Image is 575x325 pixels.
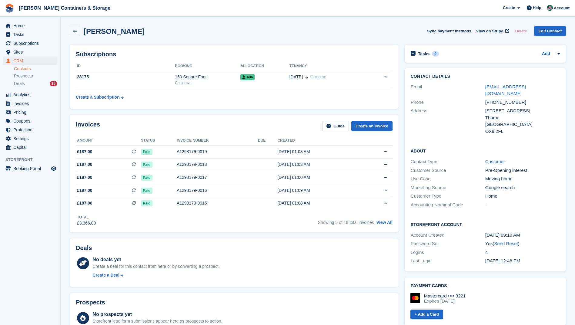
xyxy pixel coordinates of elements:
[3,57,57,65] a: menu
[14,80,57,87] a: Deals 15
[177,149,258,155] div: A1298179-0019
[310,74,326,79] span: Ongoing
[485,114,560,121] div: Thame
[418,51,430,57] h2: Tasks
[411,221,560,227] h2: Storefront Account
[485,128,560,135] div: OX9 2FL
[485,167,560,174] div: Pre-Opening interest
[16,3,113,13] a: [PERSON_NAME] Containers & Storage
[533,5,541,11] span: Help
[277,136,360,146] th: Created
[76,121,100,131] h2: Invoices
[50,165,57,172] a: Preview store
[3,21,57,30] a: menu
[175,80,240,86] div: Chalgrove
[77,215,96,220] div: Total
[277,161,360,168] div: [DATE] 01:03 AM
[3,90,57,99] a: menu
[76,92,124,103] a: Create a Subscription
[411,240,485,247] div: Password Set
[13,30,50,39] span: Tasks
[494,241,518,246] a: Send Reset
[177,200,258,206] div: A1298179-0015
[13,143,50,152] span: Capital
[92,272,219,278] a: Create a Deal
[13,108,50,117] span: Pricing
[14,66,57,72] a: Contacts
[485,176,560,182] div: Moving home
[141,136,177,146] th: Status
[427,26,471,36] button: Sync payment methods
[76,94,120,100] div: Create a Subscription
[14,81,25,87] span: Deals
[534,26,566,36] a: Edit Contact
[177,174,258,181] div: A1298179-0017
[92,256,219,263] div: No deals yet
[141,149,152,155] span: Paid
[322,121,349,131] a: Guide
[411,158,485,165] div: Contact Type
[411,249,485,256] div: Logins
[13,126,50,134] span: Protection
[50,81,57,86] div: 15
[410,293,420,303] img: Mastercard Logo
[411,193,485,200] div: Customer Type
[503,5,515,11] span: Create
[411,284,560,288] h2: Payment cards
[3,126,57,134] a: menu
[547,5,553,11] img: Julia Marcham
[13,117,50,125] span: Coupons
[3,30,57,39] a: menu
[13,164,50,173] span: Booking Portal
[410,310,443,320] a: + Add a Card
[3,143,57,152] a: menu
[432,51,439,57] div: 0
[258,136,277,146] th: Due
[318,220,374,225] span: Showing 5 of 19 total invoices
[493,241,519,246] span: ( )
[3,108,57,117] a: menu
[424,293,466,299] div: Mastercard •••• 3221
[77,200,92,206] span: £187.00
[485,159,505,164] a: Customer
[411,202,485,208] div: Accounting Nominal Code
[3,48,57,56] a: menu
[3,99,57,108] a: menu
[3,117,57,125] a: menu
[485,249,560,256] div: 4
[485,232,560,239] div: [DATE] 09:19 AM
[3,39,57,48] a: menu
[424,298,466,304] div: Expires [DATE]
[13,21,50,30] span: Home
[485,184,560,191] div: Google search
[554,5,570,11] span: Account
[76,136,141,146] th: Amount
[411,258,485,264] div: Last Login
[485,99,560,106] div: [PHONE_NUMBER]
[177,161,258,168] div: A1298179-0018
[411,107,485,135] div: Address
[76,61,175,71] th: ID
[476,28,503,34] span: View on Stripe
[13,57,50,65] span: CRM
[485,107,560,114] div: [STREET_ADDRESS]
[485,240,560,247] div: Yes
[411,176,485,182] div: Use Case
[14,73,57,79] a: Prospects
[177,136,258,146] th: Invoice number
[485,258,520,263] time: 2024-01-09 12:48:21 UTC
[240,74,255,80] span: 696
[13,39,50,48] span: Subscriptions
[3,164,57,173] a: menu
[13,99,50,108] span: Invoices
[92,311,222,318] div: No prospects yet
[77,161,92,168] span: £187.00
[77,220,96,226] div: £3,366.00
[141,200,152,206] span: Paid
[76,245,92,251] h2: Deals
[76,299,105,306] h2: Prospects
[5,157,60,163] span: Storefront
[411,167,485,174] div: Customer Source
[76,74,175,80] div: 28175
[141,162,152,168] span: Paid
